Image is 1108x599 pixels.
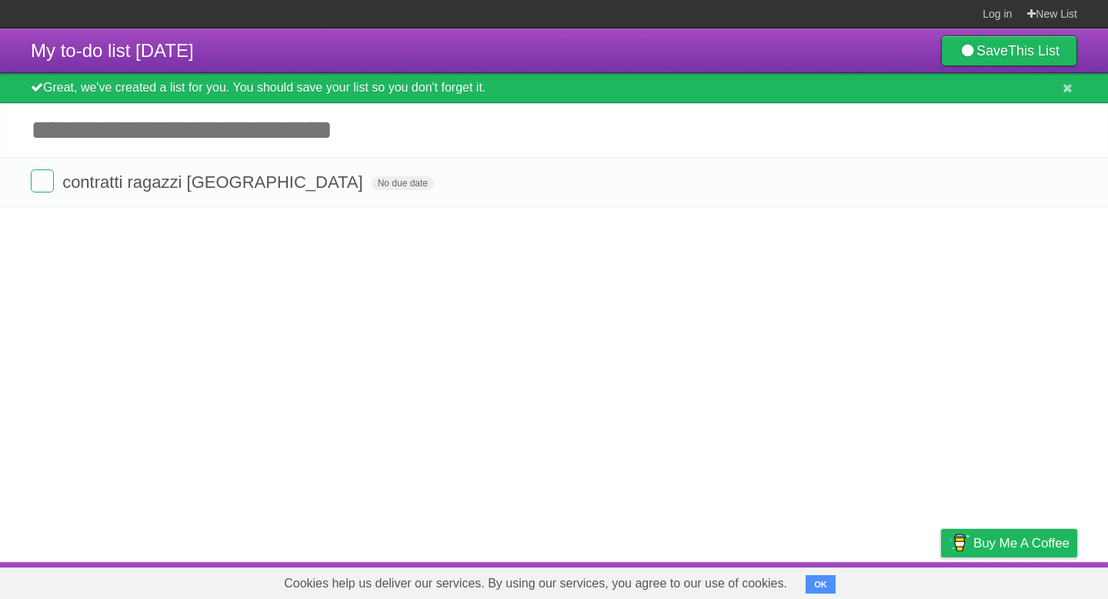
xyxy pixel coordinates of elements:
span: My to-do list [DATE] [31,40,194,61]
span: Cookies help us deliver our services. By using our services, you agree to our use of cookies. [269,568,803,599]
a: About [736,566,769,595]
a: Developers [787,566,849,595]
a: SaveThis List [941,35,1077,66]
label: Done [31,169,54,192]
img: Buy me a coffee [949,530,969,556]
a: Buy me a coffee [941,529,1077,557]
a: Terms [869,566,903,595]
a: Privacy [921,566,961,595]
a: Suggest a feature [980,566,1077,595]
span: contratti ragazzi [GEOGRAPHIC_DATA] [62,172,366,192]
span: No due date [372,176,434,190]
b: This List [1008,43,1060,59]
button: OK [806,575,836,594]
span: Buy me a coffee [973,530,1070,557]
